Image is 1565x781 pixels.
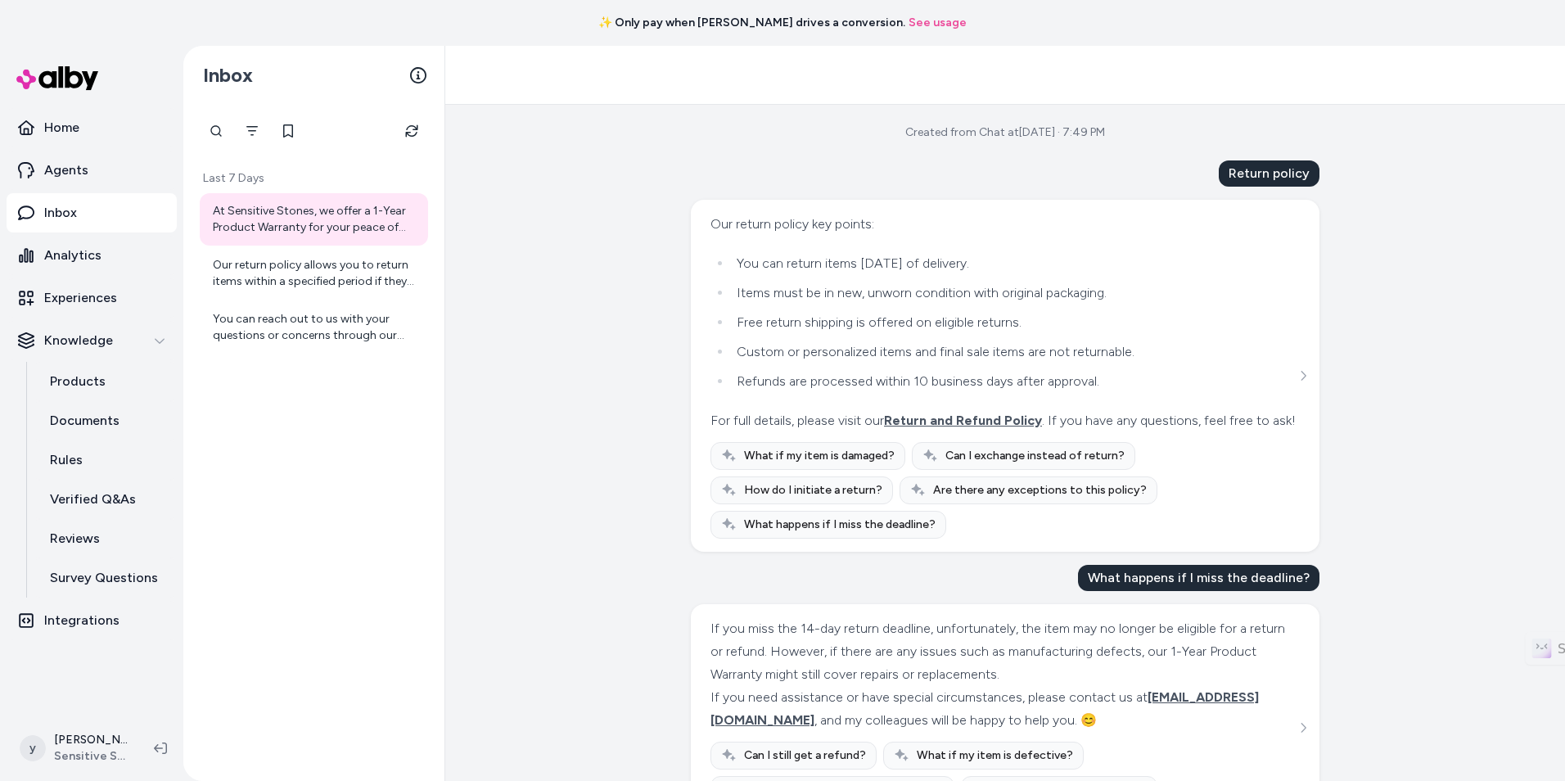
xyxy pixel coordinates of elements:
[34,362,177,401] a: Products
[44,118,79,138] p: Home
[50,372,106,391] p: Products
[744,448,895,464] span: What if my item is damaged?
[884,413,1042,428] span: Return and Refund Policy
[1293,366,1313,386] button: See more
[7,108,177,147] a: Home
[200,193,428,246] a: At Sensitive Stones, we offer a 1-Year Product Warranty for your peace of mind. Here are the key ...
[905,124,1105,141] div: Created from Chat at [DATE] · 7:49 PM
[598,15,905,31] span: ✨ Only pay when [PERSON_NAME] drives a conversion.
[203,63,253,88] h2: Inbox
[213,311,418,344] div: You can reach out to us with your questions or concerns through our contact page here: [Contact P...
[200,170,428,187] p: Last 7 Days
[44,331,113,350] p: Knowledge
[1293,718,1313,738] button: See more
[7,236,177,275] a: Analytics
[50,411,120,431] p: Documents
[744,747,866,764] span: Can I still get a refund?
[44,246,101,265] p: Analytics
[16,66,98,90] img: alby Logo
[7,151,177,190] a: Agents
[44,160,88,180] p: Agents
[732,370,1296,393] li: Refunds are processed within 10 business days after approval.
[44,203,77,223] p: Inbox
[1078,565,1319,591] div: What happens if I miss the deadline?
[7,321,177,360] button: Knowledge
[54,732,128,748] p: [PERSON_NAME]
[1219,160,1319,187] div: Return policy
[200,301,428,354] a: You can reach out to us with your questions or concerns through our contact page here: [Contact P...
[50,490,136,509] p: Verified Q&As
[34,440,177,480] a: Rules
[34,558,177,598] a: Survey Questions
[200,247,428,300] a: Our return policy allows you to return items within a specified period if they meet the return co...
[44,288,117,308] p: Experiences
[50,450,83,470] p: Rules
[236,115,268,147] button: Filter
[34,519,177,558] a: Reviews
[710,617,1296,686] div: If you miss the 14-day return deadline, unfortunately, the item may no longer be eligible for a r...
[20,735,46,761] span: y
[44,611,120,630] p: Integrations
[54,748,128,765] span: Sensitive Stones
[744,517,936,533] span: What happens if I miss the deadline?
[7,193,177,232] a: Inbox
[732,252,1296,275] li: You can return items [DATE] of delivery.
[917,747,1073,764] span: What if my item is defective?
[7,601,177,640] a: Integrations
[732,341,1296,363] li: Custom or personalized items and final sale items are not returnable.
[7,278,177,318] a: Experiences
[10,722,141,774] button: y[PERSON_NAME]Sensitive Stones
[50,529,100,549] p: Reviews
[710,213,1296,236] div: Our return policy key points:
[710,409,1296,432] div: For full details, please visit our . If you have any questions, feel free to ask!
[945,448,1125,464] span: Can I exchange instead of return?
[732,311,1296,334] li: Free return shipping is offered on eligible returns.
[395,115,428,147] button: Refresh
[933,482,1147,499] span: Are there any exceptions to this policy?
[50,568,158,588] p: Survey Questions
[744,482,882,499] span: How do I initiate a return?
[213,257,418,290] div: Our return policy allows you to return items within a specified period if they meet the return co...
[213,203,418,236] div: At Sensitive Stones, we offer a 1-Year Product Warranty for your peace of mind. Here are the key ...
[710,686,1296,732] div: If you need assistance or have special circumstances, please contact us at , and my colleagues wi...
[909,15,967,31] a: See usage
[34,401,177,440] a: Documents
[732,282,1296,305] li: Items must be in new, unworn condition with original packaging.
[34,480,177,519] a: Verified Q&As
